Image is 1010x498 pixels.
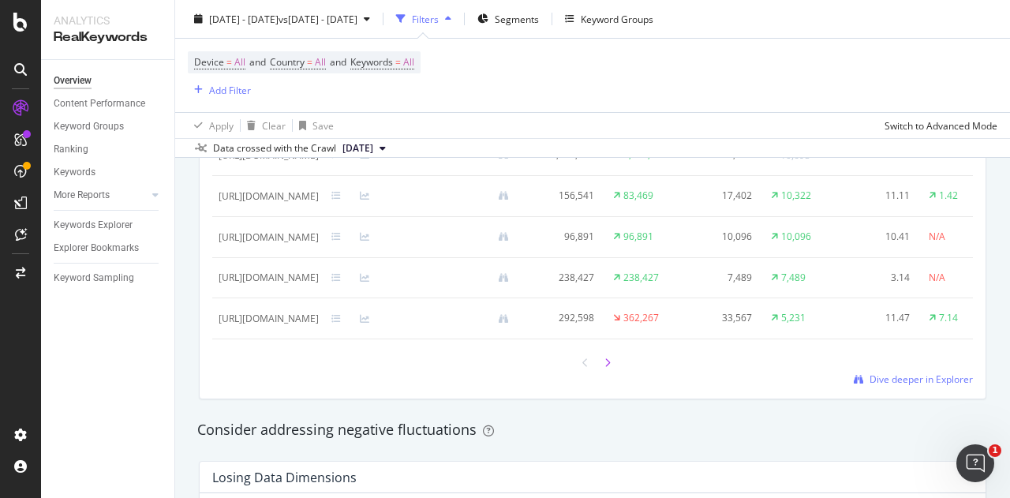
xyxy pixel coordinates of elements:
[279,12,357,25] span: vs [DATE] - [DATE]
[249,55,266,69] span: and
[850,230,910,244] div: 10.41
[854,373,973,386] a: Dive deeper in Explorer
[878,113,997,138] button: Switch to Advanced Mode
[54,95,145,112] div: Content Performance
[270,55,305,69] span: Country
[54,141,88,158] div: Ranking
[54,164,95,181] div: Keywords
[54,187,148,204] a: More Reports
[692,189,752,203] div: 17,402
[929,271,945,285] div: N/A
[262,118,286,132] div: Clear
[226,55,232,69] span: =
[692,230,752,244] div: 10,096
[188,113,234,138] button: Apply
[781,189,811,203] div: 10,322
[495,12,539,25] span: Segments
[534,311,594,325] div: 292,598
[342,141,373,155] span: 2025 Aug. 16th
[330,55,346,69] span: and
[54,118,124,135] div: Keyword Groups
[939,311,958,325] div: 7.14
[54,73,163,89] a: Overview
[781,230,811,244] div: 10,096
[390,6,458,32] button: Filters
[54,28,162,47] div: RealKeywords
[209,118,234,132] div: Apply
[219,271,319,285] div: [URL][DOMAIN_NAME]
[312,118,334,132] div: Save
[534,271,594,285] div: 238,427
[54,164,163,181] a: Keywords
[194,55,224,69] span: Device
[197,420,988,440] div: Consider addressing negative fluctuations
[395,55,401,69] span: =
[54,95,163,112] a: Content Performance
[534,189,594,203] div: 156,541
[54,217,133,234] div: Keywords Explorer
[989,444,1001,457] span: 1
[241,113,286,138] button: Clear
[188,6,376,32] button: [DATE] - [DATE]vs[DATE] - [DATE]
[234,51,245,73] span: All
[692,311,752,325] div: 33,567
[336,139,392,158] button: [DATE]
[956,444,994,482] iframe: Intercom live chat
[534,230,594,244] div: 96,891
[692,271,752,285] div: 7,489
[850,271,910,285] div: 3.14
[781,311,806,325] div: 5,231
[471,6,545,32] button: Segments
[54,217,163,234] a: Keywords Explorer
[412,12,439,25] div: Filters
[209,83,251,96] div: Add Filter
[559,6,660,32] button: Keyword Groups
[581,12,653,25] div: Keyword Groups
[307,55,312,69] span: =
[293,113,334,138] button: Save
[315,51,326,73] span: All
[54,240,163,256] a: Explorer Bookmarks
[623,271,659,285] div: 238,427
[209,12,279,25] span: [DATE] - [DATE]
[54,13,162,28] div: Analytics
[623,230,653,244] div: 96,891
[781,271,806,285] div: 7,489
[212,470,357,485] div: Losing Data Dimensions
[54,141,163,158] a: Ranking
[54,187,110,204] div: More Reports
[623,311,659,325] div: 362,267
[870,373,973,386] span: Dive deeper in Explorer
[188,81,251,99] button: Add Filter
[350,55,393,69] span: Keywords
[885,118,997,132] div: Switch to Advanced Mode
[403,51,414,73] span: All
[54,240,139,256] div: Explorer Bookmarks
[213,141,336,155] div: Data crossed with the Crawl
[54,270,134,286] div: Keyword Sampling
[54,118,163,135] a: Keyword Groups
[219,312,319,326] div: [URL][DOMAIN_NAME]
[850,311,910,325] div: 11.47
[219,230,319,245] div: [URL][DOMAIN_NAME]
[54,73,92,89] div: Overview
[623,189,653,203] div: 83,469
[850,189,910,203] div: 11.11
[929,230,945,244] div: N/A
[54,270,163,286] a: Keyword Sampling
[219,189,319,204] div: [URL][DOMAIN_NAME]
[939,189,958,203] div: 1.42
